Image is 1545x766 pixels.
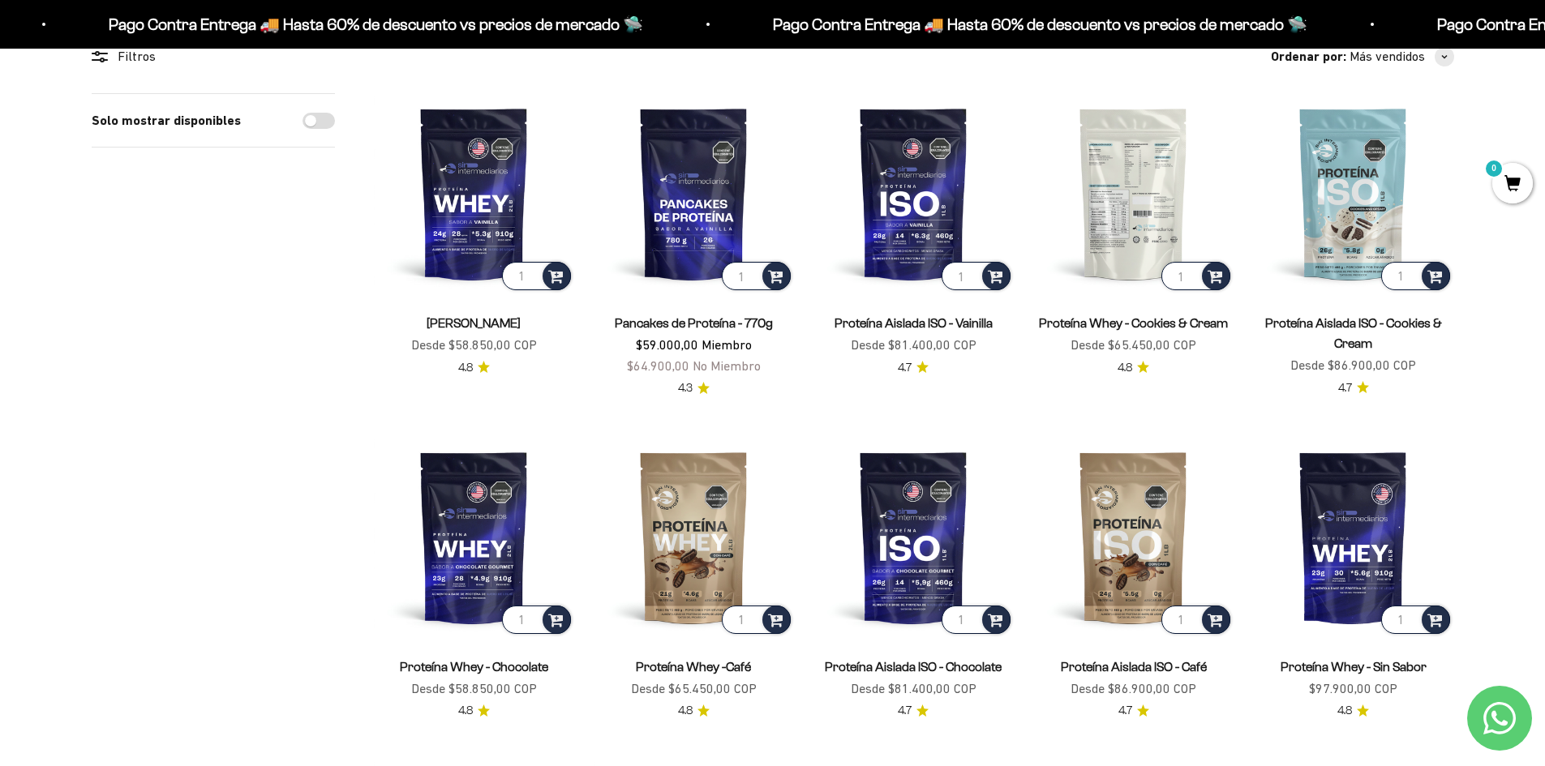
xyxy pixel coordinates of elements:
[1118,702,1149,720] a: 4.74.7 de 5.0 estrellas
[1071,335,1196,356] sale-price: Desde $65.450,00 COP
[1338,379,1369,397] a: 4.74.7 de 5.0 estrellas
[1271,46,1346,67] span: Ordenar por:
[1337,702,1369,720] a: 4.84.8 de 5.0 estrellas
[693,358,761,373] span: No Miembro
[411,335,537,356] sale-price: Desde $58.850,00 COP
[898,702,912,720] span: 4.7
[1039,316,1228,330] a: Proteína Whey - Cookies & Cream
[1492,176,1533,194] a: 0
[636,660,751,674] a: Proteína Whey -Café
[898,359,929,377] a: 4.74.7 de 5.0 estrellas
[773,11,1307,37] p: Pago Contra Entrega 🚚 Hasta 60% de descuento vs precios de mercado 🛸
[1309,678,1397,700] sale-price: $97.900,00 COP
[898,359,912,377] span: 4.7
[92,110,241,131] label: Solo mostrar disponibles
[1265,316,1442,350] a: Proteína Aislada ISO - Cookies & Cream
[1118,702,1132,720] span: 4.7
[109,11,643,37] p: Pago Contra Entrega 🚚 Hasta 60% de descuento vs precios de mercado 🛸
[636,337,698,352] span: $59.000,00
[825,660,1002,674] a: Proteína Aislada ISO - Chocolate
[678,379,710,397] a: 4.34.3 de 5.0 estrellas
[615,316,773,330] a: Pancakes de Proteína - 770g
[411,678,537,700] sale-price: Desde $58.850,00 COP
[1484,159,1504,178] mark: 0
[1281,660,1427,674] a: Proteína Whey - Sin Sabor
[458,702,490,720] a: 4.84.8 de 5.0 estrellas
[678,702,710,720] a: 4.84.8 de 5.0 estrellas
[458,702,473,720] span: 4.8
[678,379,693,397] span: 4.3
[678,702,693,720] span: 4.8
[1033,93,1234,293] img: Proteína Whey - Cookies & Cream
[1338,379,1352,397] span: 4.7
[631,678,757,700] sale-price: Desde $65.450,00 COP
[851,335,976,356] sale-price: Desde $81.400,00 COP
[898,702,929,720] a: 4.74.7 de 5.0 estrellas
[458,359,473,377] span: 4.8
[92,46,335,67] div: Filtros
[627,358,689,373] span: $64.900,00
[835,316,993,330] a: Proteína Aislada ISO - Vainilla
[1061,660,1207,674] a: Proteína Aislada ISO - Café
[427,316,521,330] a: [PERSON_NAME]
[1290,355,1416,376] sale-price: Desde $86.900,00 COP
[400,660,548,674] a: Proteína Whey - Chocolate
[1350,46,1454,67] button: Más vendidos
[458,359,490,377] a: 4.84.8 de 5.0 estrellas
[1337,702,1352,720] span: 4.8
[1118,359,1149,377] a: 4.84.8 de 5.0 estrellas
[702,337,752,352] span: Miembro
[1118,359,1132,377] span: 4.8
[1071,678,1196,700] sale-price: Desde $86.900,00 COP
[851,678,976,700] sale-price: Desde $81.400,00 COP
[1350,46,1425,67] span: Más vendidos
